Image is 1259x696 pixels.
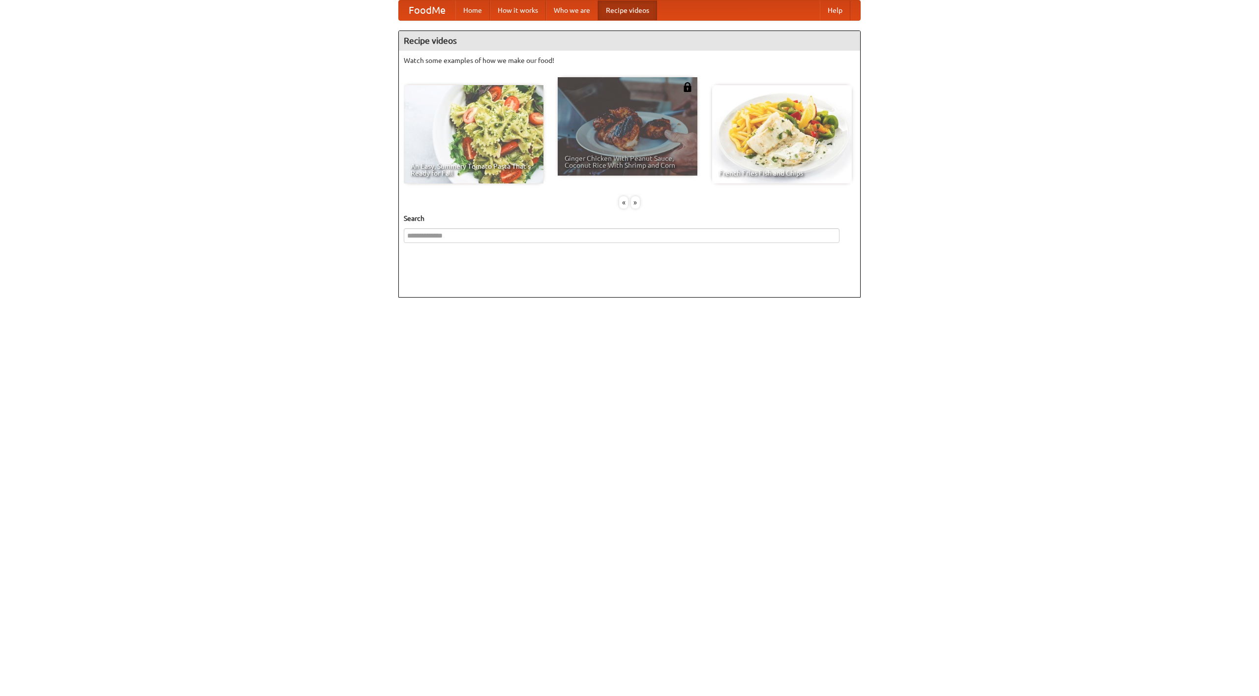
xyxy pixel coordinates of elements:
[631,196,640,209] div: »
[404,56,855,65] p: Watch some examples of how we make our food!
[820,0,850,20] a: Help
[490,0,546,20] a: How it works
[411,163,537,177] span: An Easy, Summery Tomato Pasta That's Ready for Fall
[712,85,852,183] a: French Fries Fish and Chips
[399,0,455,20] a: FoodMe
[619,196,628,209] div: «
[598,0,657,20] a: Recipe videos
[404,213,855,223] h5: Search
[404,85,543,183] a: An Easy, Summery Tomato Pasta That's Ready for Fall
[683,82,692,92] img: 483408.png
[399,31,860,51] h4: Recipe videos
[455,0,490,20] a: Home
[719,170,845,177] span: French Fries Fish and Chips
[546,0,598,20] a: Who we are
